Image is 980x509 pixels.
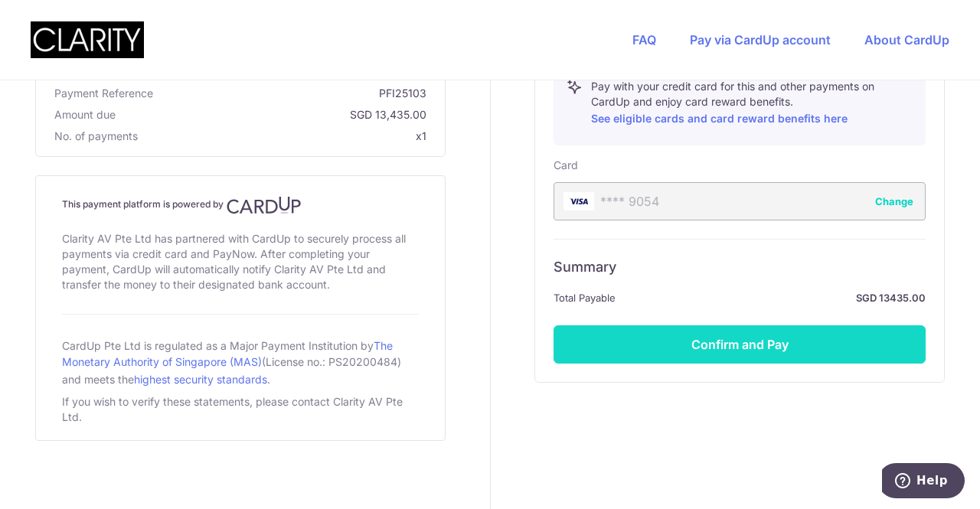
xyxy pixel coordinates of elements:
[62,196,419,214] h4: This payment platform is powered by
[416,129,426,142] span: x1
[591,79,913,128] p: Pay with your credit card for this and other payments on CardUp and enjoy card reward benefits.
[54,129,138,144] span: No. of payments
[62,391,419,428] div: If you wish to verify these statements, please contact Clarity AV Pte Ltd.
[882,463,965,501] iframe: Opens a widget where you can find more information
[227,196,302,214] img: CardUp
[62,228,419,295] div: Clarity AV Pte Ltd has partnered with CardUp to securely process all payments via credit card and...
[622,289,926,307] strong: SGD 13435.00
[875,194,913,209] button: Change
[632,32,656,47] a: FAQ
[54,86,153,100] span: translation missing: en.payment_reference
[62,339,393,368] a: The Monetary Authority of Singapore (MAS)
[864,32,949,47] a: About CardUp
[122,107,426,122] span: SGD 13,435.00
[554,158,578,173] label: Card
[554,325,926,364] button: Confirm and Pay
[591,112,848,125] a: See eligible cards and card reward benefits here
[690,32,831,47] a: Pay via CardUp account
[62,333,419,391] div: CardUp Pte Ltd is regulated as a Major Payment Institution by (License no.: PS20200484) and meets...
[134,373,267,386] a: highest security standards
[554,258,926,276] h6: Summary
[159,86,426,101] span: PFI25103
[54,107,116,122] span: Amount due
[554,289,616,307] span: Total Payable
